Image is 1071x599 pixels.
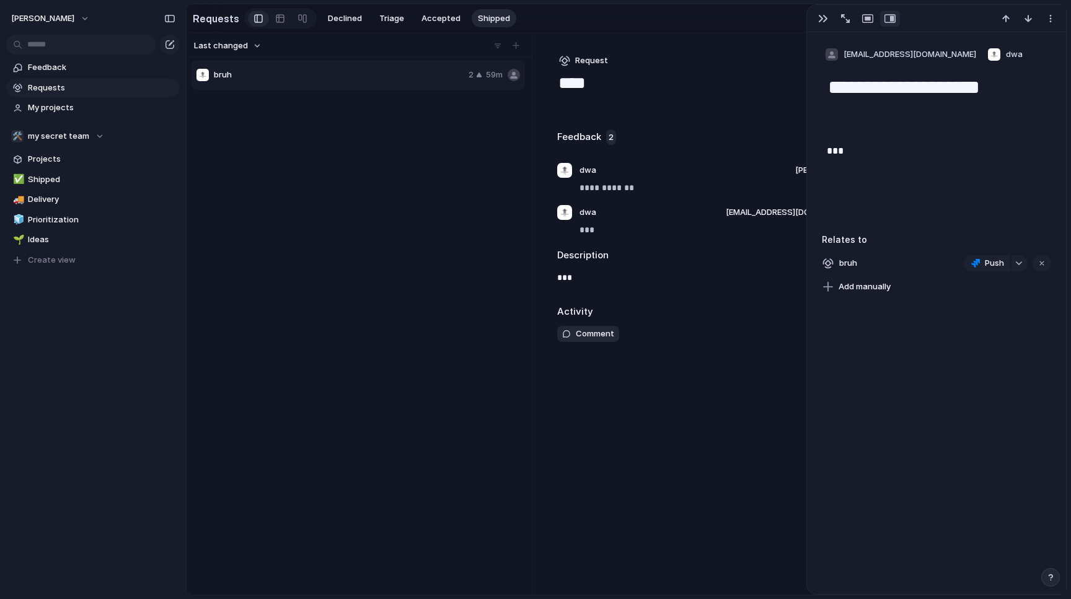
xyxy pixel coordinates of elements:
[322,9,368,28] button: Declined
[1006,48,1023,61] span: dwa
[13,172,22,186] div: ✅
[193,11,239,26] h2: Requests
[28,234,175,246] span: Ideas
[576,328,614,340] span: Comment
[214,69,464,81] span: bruh
[6,9,96,28] button: [PERSON_NAME]
[726,206,858,219] span: [EMAIL_ADDRESS][DOMAIN_NAME]
[28,82,175,94] span: Requests
[28,173,175,186] span: Shipped
[580,164,596,177] span: dwa
[11,214,24,226] button: 🧊
[822,45,979,64] button: [EMAIL_ADDRESS][DOMAIN_NAME]
[379,12,404,25] span: Triage
[28,254,76,266] span: Create view
[557,130,601,144] h2: Feedback
[835,255,861,272] span: bruh
[6,58,180,77] a: Feedback
[6,170,180,189] a: ✅Shipped
[11,130,24,142] div: 🛠️
[11,234,24,246] button: 🌱
[795,164,858,177] span: [PERSON_NAME]
[469,69,474,81] span: 2
[486,69,503,81] span: 59m
[575,55,608,67] span: Request
[421,12,461,25] span: Accepted
[964,255,1010,271] button: Push
[6,98,180,117] a: My projects
[985,257,1004,269] span: Push
[194,40,248,52] span: Last changed
[28,102,175,114] span: My projects
[580,206,596,219] span: dwa
[13,212,22,227] div: 🧊
[839,281,891,293] span: Add manually
[557,53,610,69] button: Request
[11,193,24,206] button: 🚚
[6,79,180,97] a: Requests
[13,193,22,207] div: 🚚
[844,48,976,61] span: [EMAIL_ADDRESS][DOMAIN_NAME]
[984,45,1026,64] button: dwa
[6,127,180,146] button: 🛠️my secret team
[28,130,89,142] span: my secret team
[328,12,362,25] span: Declined
[472,9,516,28] button: Shipped
[6,150,180,168] a: Projects
[822,233,1051,246] h3: Relates to
[373,9,410,28] button: Triage
[28,214,175,226] span: Prioritization
[818,278,896,295] button: Add manually
[557,248,898,263] h2: Description
[13,233,22,247] div: 🌱
[6,230,180,249] a: 🌱Ideas
[6,251,180,269] button: Create view
[557,305,593,319] h2: Activity
[478,12,510,25] span: Shipped
[6,211,180,229] a: 🧊Prioritization
[557,326,619,342] button: Comment
[11,173,24,186] button: ✅
[415,9,467,28] button: Accepted
[192,38,263,54] button: Last changed
[28,61,175,74] span: Feedback
[606,129,616,146] span: 2
[6,190,180,209] a: 🚚Delivery
[11,12,74,25] span: [PERSON_NAME]
[28,193,175,206] span: Delivery
[28,153,175,165] span: Projects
